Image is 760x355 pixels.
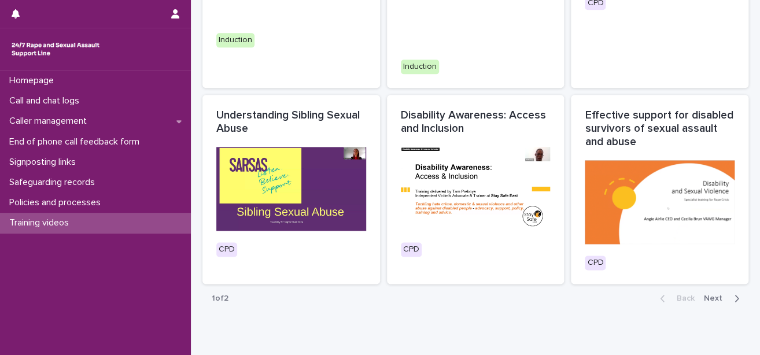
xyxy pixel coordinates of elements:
[401,242,422,257] div: CPD
[585,109,735,149] p: Effective support for disabled survivors of sexual assault and abuse
[5,95,88,106] p: Call and chat logs
[216,147,366,231] img: Watch the video
[571,95,748,284] a: Effective support for disabled survivors of sexual assault and abuseWatch the videoCPD
[651,293,699,304] button: Back
[401,147,551,231] img: Watch the video
[5,136,149,147] p: End of phone call feedback form
[5,157,85,168] p: Signposting links
[5,177,104,188] p: Safeguarding records
[216,242,237,257] div: CPD
[585,160,735,244] img: Watch the video
[699,293,748,304] button: Next
[5,197,110,208] p: Policies and processes
[216,33,254,47] div: Induction
[5,75,63,86] p: Homepage
[9,38,102,61] img: rhQMoQhaT3yELyF149Cw
[216,109,366,135] p: Understanding Sibling Sexual Abuse
[387,95,565,284] a: Disability Awareness: Access and InclusionWatch the videoCPD
[704,294,729,302] span: Next
[202,95,380,284] a: Understanding Sibling Sexual AbuseWatch the videoCPD
[5,116,96,127] p: Caller management
[670,294,695,302] span: Back
[5,217,78,228] p: Training videos
[401,109,551,135] p: Disability Awareness: Access and Inclusion
[202,284,238,313] p: 1 of 2
[401,60,439,74] div: Induction
[585,256,606,270] div: CPD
